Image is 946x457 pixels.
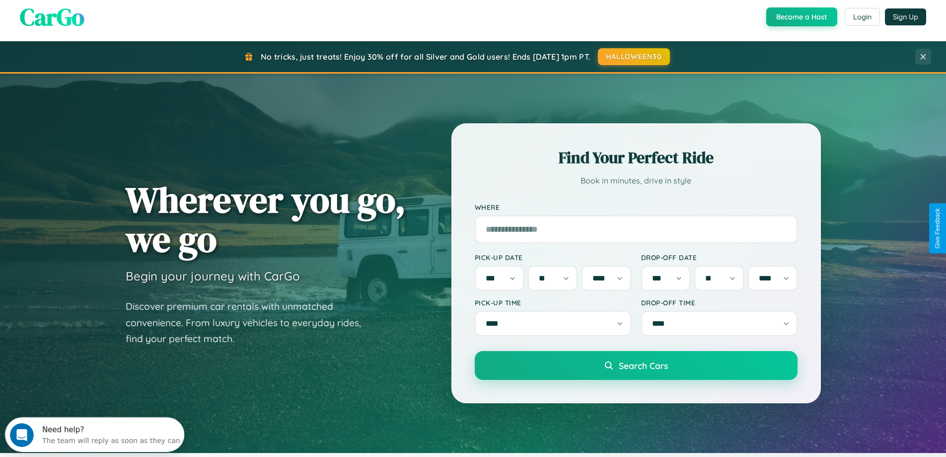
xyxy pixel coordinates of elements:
[641,298,798,307] label: Drop-off Time
[126,269,300,283] h3: Begin your journey with CarGo
[126,180,406,259] h1: Wherever you go, we go
[475,298,631,307] label: Pick-up Time
[475,351,798,380] button: Search Cars
[934,208,941,249] div: Give Feedback
[5,417,184,452] iframe: Intercom live chat discovery launcher
[475,203,798,211] label: Where
[37,8,175,16] div: Need help?
[4,4,185,31] div: Open Intercom Messenger
[885,8,926,25] button: Sign Up
[766,7,837,26] button: Become a Host
[261,52,590,62] span: No tricks, just treats! Enjoy 30% off for all Silver and Gold users! Ends [DATE] 1pm PT.
[475,253,631,262] label: Pick-up Date
[641,253,798,262] label: Drop-off Date
[475,147,798,169] h2: Find Your Perfect Ride
[37,16,175,27] div: The team will reply as soon as they can
[845,8,880,26] button: Login
[10,423,34,447] iframe: Intercom live chat
[126,298,374,347] p: Discover premium car rentals with unmatched convenience. From luxury vehicles to everyday rides, ...
[475,174,798,188] p: Book in minutes, drive in style
[20,0,84,33] span: CarGo
[598,48,670,65] button: HALLOWEEN30
[619,360,668,371] span: Search Cars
